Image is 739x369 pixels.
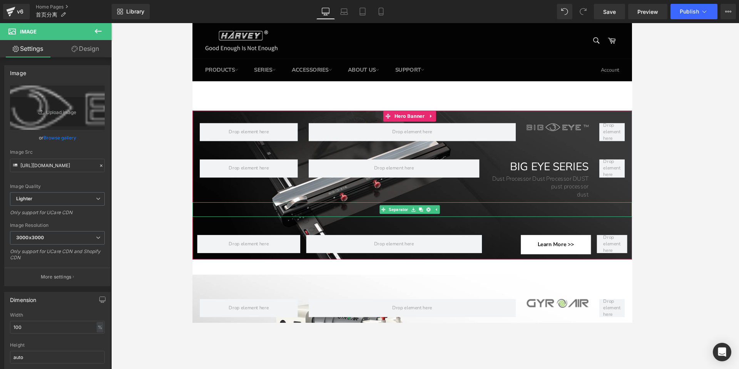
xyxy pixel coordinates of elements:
[112,4,150,19] a: New Library
[372,4,390,19] a: Mobile
[637,8,658,16] span: Preview
[10,321,105,334] input: auto
[43,131,76,144] a: Browse gallery
[429,39,456,61] a: Account
[10,149,105,155] div: Image Src
[670,4,717,19] button: Publish
[6,38,56,62] a: PRODUCTS
[713,343,731,361] div: Open Intercom Messenger
[721,4,736,19] button: More
[97,322,104,332] div: %
[10,351,105,364] input: auto
[238,193,246,202] a: Clone Element
[41,273,72,280] p: More settings
[97,38,155,62] a: ACCESSORIES
[10,65,26,76] div: Image
[10,134,105,142] div: or
[20,29,37,35] span: Image
[246,193,254,202] a: Delete Element
[57,40,113,57] a: Design
[3,4,30,19] a: v6
[230,193,238,202] a: Save element
[10,342,105,348] div: Height
[603,8,616,16] span: Save
[58,38,96,62] a: SERIES
[316,178,420,186] h1: dust
[348,225,422,245] a: Learn More >>
[10,223,105,228] div: Image Resolution
[10,248,105,266] div: Only support for UCare CDN and Shopify CDN
[126,8,144,15] span: Library
[316,144,420,160] h1: BIG EYE SERIES
[212,93,248,104] span: Hero Banner
[207,38,253,62] a: SUPPORT
[15,7,25,17] div: v6
[5,268,110,286] button: More settings
[575,4,591,19] button: Redo
[254,193,262,202] a: Expand / Collapse
[316,161,420,178] h1: Dust Processor Dust Processor DUST pust processor
[36,4,112,10] a: Home Pages
[366,231,405,239] span: Learn More >>
[680,8,699,15] span: Publish
[36,12,57,18] span: 首页分离
[10,184,105,189] div: Image Quality
[316,4,335,19] a: Desktop
[10,292,37,303] div: Dimension
[157,38,206,62] a: ABOUT US
[206,193,230,202] span: Separator
[248,93,258,104] a: Expand / Collapse
[13,8,90,30] img: Harvey Woodworking
[16,235,44,240] b: 3000x3000
[10,159,105,172] input: Link
[10,312,105,318] div: Width
[335,4,353,19] a: Laptop
[628,4,667,19] a: Preview
[557,4,572,19] button: Undo
[10,210,105,221] div: Only support for UCare CDN
[16,196,32,201] b: Lighter
[353,4,372,19] a: Tablet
